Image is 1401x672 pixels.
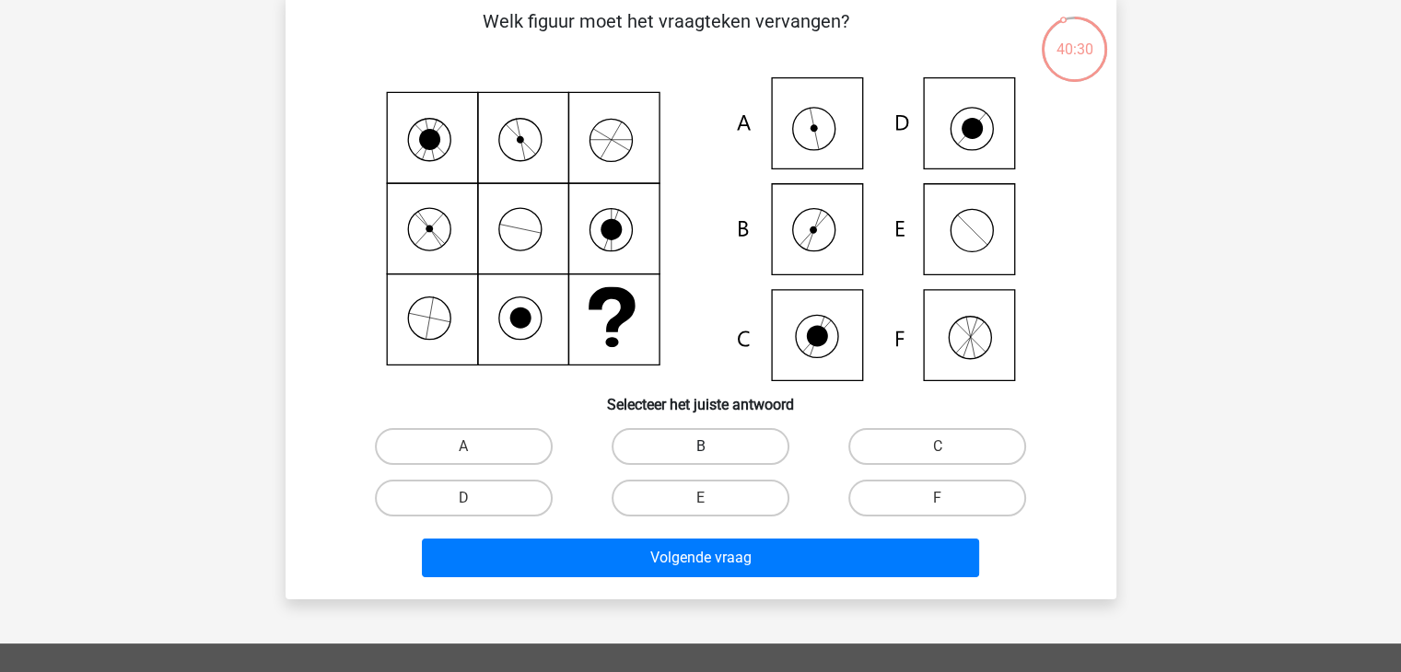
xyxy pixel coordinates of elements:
label: D [375,480,553,516]
button: Volgende vraag [422,539,979,577]
div: 40:30 [1040,15,1109,61]
h6: Selecteer het juiste antwoord [315,381,1087,413]
p: Welk figuur moet het vraagteken vervangen? [315,7,1018,63]
label: B [612,428,789,465]
label: A [375,428,553,465]
label: C [848,428,1026,465]
label: E [612,480,789,516]
label: F [848,480,1026,516]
